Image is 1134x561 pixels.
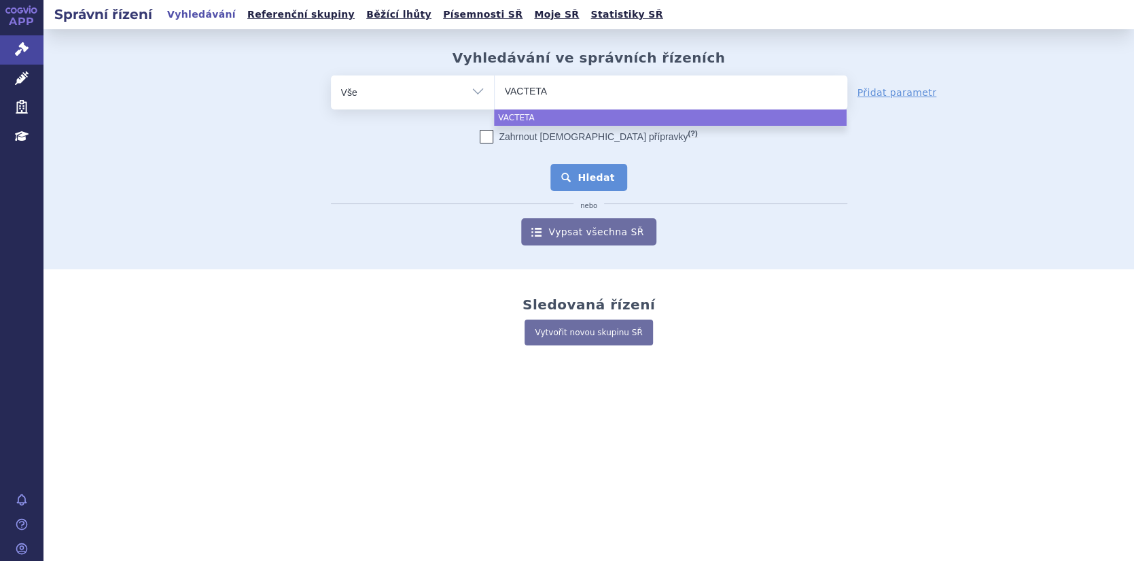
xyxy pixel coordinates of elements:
abbr: (?) [688,129,697,138]
a: Vyhledávání [163,5,240,24]
a: Referenční skupiny [243,5,359,24]
h2: Správní řízení [43,5,163,24]
a: Běžící lhůty [362,5,436,24]
button: Hledat [550,164,627,191]
i: nebo [573,202,604,210]
a: Přidat parametr [857,86,937,99]
h2: Sledovaná řízení [522,296,655,313]
a: Moje SŘ [530,5,583,24]
label: Zahrnout [DEMOGRAPHIC_DATA] přípravky [480,130,697,143]
a: Vypsat všechna SŘ [521,218,656,245]
a: Statistiky SŘ [586,5,667,24]
li: VACTETA [494,109,847,126]
a: Písemnosti SŘ [439,5,527,24]
h2: Vyhledávání ve správních řízeních [453,50,726,66]
a: Vytvořit novou skupinu SŘ [525,320,652,345]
